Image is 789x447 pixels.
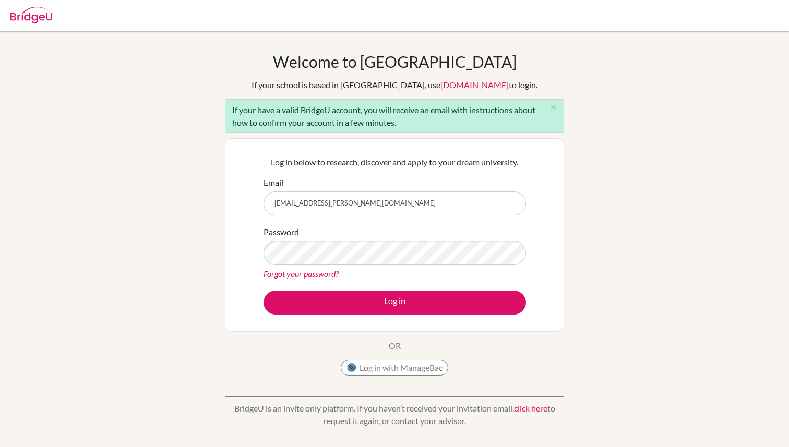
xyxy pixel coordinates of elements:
i: close [549,103,557,111]
h1: Welcome to [GEOGRAPHIC_DATA] [273,52,517,71]
div: If your have a valid BridgeU account, you will receive an email with instructions about how to co... [225,99,564,133]
a: click here [514,403,547,413]
div: If your school is based in [GEOGRAPHIC_DATA], use to login. [252,79,537,91]
button: Close [543,100,564,115]
button: Log in with ManageBac [341,360,448,376]
img: Bridge-U [10,7,52,23]
label: Password [264,226,299,238]
button: Log in [264,291,526,315]
p: BridgeU is an invite only platform. If you haven’t received your invitation email, to request it ... [225,402,564,427]
a: [DOMAIN_NAME] [440,80,509,90]
a: Forgot your password? [264,269,339,279]
p: Log in below to research, discover and apply to your dream university. [264,156,526,168]
label: Email [264,176,283,189]
p: OR [389,340,401,352]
